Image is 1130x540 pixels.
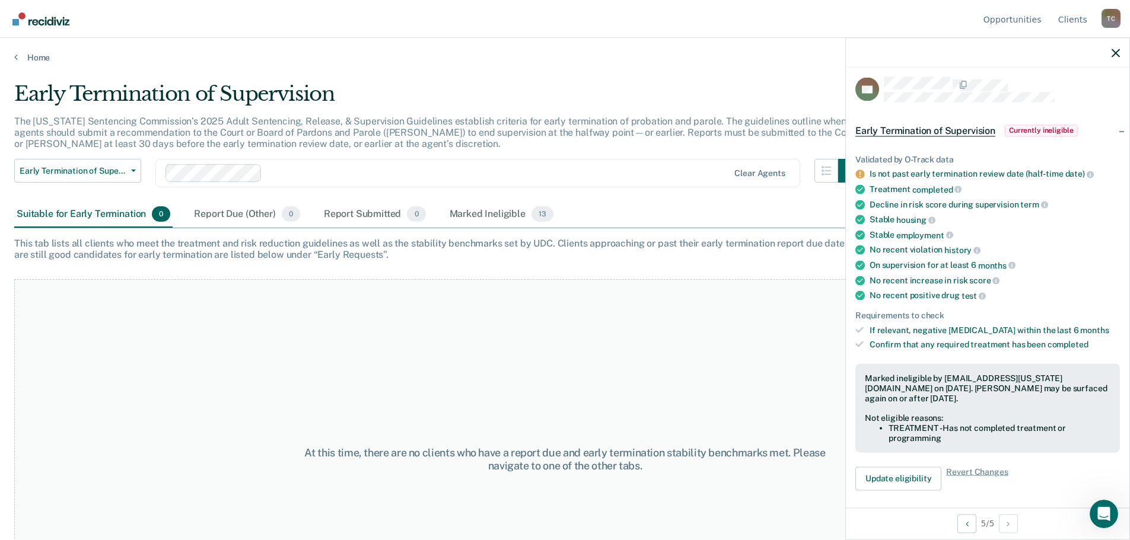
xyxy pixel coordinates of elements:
[14,82,862,116] div: Early Termination of Supervision
[1020,200,1048,209] span: term
[870,229,1120,240] div: Stable
[870,215,1120,225] div: Stable
[946,466,1008,490] span: Revert Changes
[962,290,986,300] span: test
[855,466,941,490] button: Update eligibility
[1080,325,1109,334] span: months
[870,340,1120,350] div: Confirm that any required treatment has been
[870,184,1120,194] div: Treatment
[855,310,1120,320] div: Requirements to check
[978,260,1016,270] span: months
[870,290,1120,301] div: No recent positive drug
[865,413,1110,423] div: Not eligible reasons:
[957,514,976,533] button: Previous Opportunity
[1090,500,1118,528] iframe: Intercom live chat
[20,166,126,176] span: Early Termination of Supervision
[1102,9,1121,28] button: Profile dropdown button
[855,124,995,136] span: Early Termination of Supervision
[999,514,1018,533] button: Next Opportunity
[407,206,425,222] span: 0
[855,154,1120,164] div: Validated by O-Track data
[1005,124,1078,136] span: Currently ineligible
[912,184,962,194] span: completed
[846,507,1129,539] div: 5 / 5
[889,423,1110,443] li: TREATMENT - Has not completed treatment or programming
[870,169,1120,180] div: Is not past early termination review date (half-time date)
[447,202,556,228] div: Marked Ineligible
[734,168,785,178] div: Clear agents
[322,202,428,228] div: Report Submitted
[870,275,1120,286] div: No recent increase in risk
[896,215,935,224] span: housing
[846,111,1129,149] div: Early Termination of SupervisionCurrently ineligible
[1048,340,1088,349] span: completed
[192,202,302,228] div: Report Due (Other)
[152,206,170,222] span: 0
[896,230,953,239] span: employment
[12,12,69,25] img: Recidiviz
[531,206,553,222] span: 13
[1102,9,1121,28] div: T C
[870,325,1120,335] div: If relevant, negative [MEDICAL_DATA] within the last 6
[282,206,300,222] span: 0
[944,245,981,255] span: history
[870,199,1120,210] div: Decline in risk score during supervision
[14,238,1116,260] div: This tab lists all clients who meet the treatment and risk reduction guidelines as well as the st...
[290,446,841,472] div: At this time, there are no clients who have a report due and early termination stability benchmar...
[865,373,1110,403] div: Marked ineligible by [EMAIL_ADDRESS][US_STATE][DOMAIN_NAME] on [DATE]. [PERSON_NAME] may be surfa...
[14,52,1116,63] a: Home
[14,202,173,228] div: Suitable for Early Termination
[870,260,1120,270] div: On supervision for at least 6
[969,276,1000,285] span: score
[14,116,858,149] p: The [US_STATE] Sentencing Commission’s 2025 Adult Sentencing, Release, & Supervision Guidelines e...
[870,245,1120,255] div: No recent violation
